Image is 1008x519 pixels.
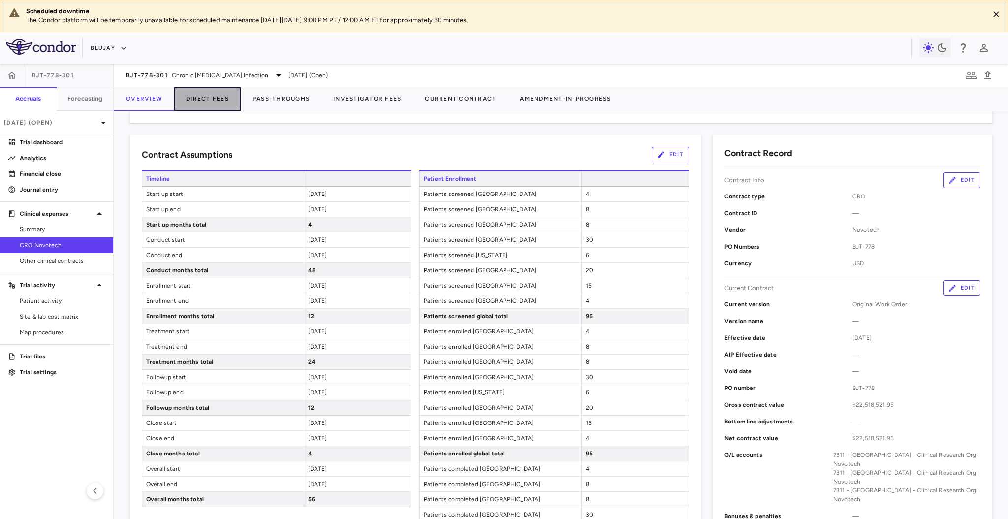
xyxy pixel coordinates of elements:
span: USD [852,259,980,268]
span: 6 [586,389,589,396]
span: Conduct start [142,232,304,247]
span: [DATE] [308,374,327,381]
span: 8 [586,343,589,350]
span: Chronic [MEDICAL_DATA] Infection [172,71,269,80]
span: Patients enrolled [GEOGRAPHIC_DATA] [420,339,581,354]
span: [DATE] [308,389,327,396]
div: Scheduled downtime [26,7,981,16]
span: Novotech [852,226,980,234]
span: Close months total [142,446,304,461]
span: [DATE] [308,328,327,335]
span: Patients screened [GEOGRAPHIC_DATA] [420,187,581,201]
span: — [852,209,980,218]
h6: Contract Assumptions [142,148,232,162]
span: 56 [308,496,315,503]
img: logo-full-SnFGN8VE.png [6,39,76,55]
div: 7311 - [GEOGRAPHIC_DATA] - Clinical Research Org: Novotech [833,486,980,504]
span: Patient activity [20,296,105,305]
span: Patients screened [GEOGRAPHIC_DATA] [420,278,581,293]
p: Analytics [20,154,105,162]
span: $22,518,521.95 [852,434,980,443]
p: Trial settings [20,368,105,377]
span: Patients screened [GEOGRAPHIC_DATA] [420,217,581,232]
p: Currency [724,259,852,268]
span: Conduct months total [142,263,304,278]
span: Patients enrolled [GEOGRAPHIC_DATA] [420,370,581,385]
span: 95 [586,450,593,457]
span: 4 [586,328,589,335]
span: Patients enrolled [US_STATE] [420,385,581,400]
h6: Contract Record [724,147,792,160]
button: Pass-Throughs [241,87,321,111]
span: Start up end [142,202,304,217]
p: Effective date [724,333,852,342]
span: Followup start [142,370,304,385]
span: BJT-778-301 [32,71,74,79]
p: Journal entry [20,185,105,194]
span: Enrollment months total [142,309,304,324]
p: Current version [724,300,852,309]
span: Overall end [142,477,304,491]
span: Original Work Order [852,300,980,309]
button: Direct Fees [174,87,241,111]
span: 12 [308,313,314,320]
p: Version name [724,317,852,325]
p: The Condor platform will be temporarily unavailable for scheduled maintenance [DATE][DATE] 9:00 P... [26,16,981,25]
p: Current Contract [724,284,774,292]
span: Patients completed [GEOGRAPHIC_DATA] [420,461,581,476]
span: Patients screened [GEOGRAPHIC_DATA] [420,232,581,247]
span: CRO [852,192,980,201]
p: AIP Effective date [724,350,852,359]
span: Summary [20,225,105,234]
p: G/L accounts [724,451,833,504]
span: 95 [586,313,593,320]
span: Patients enrolled global total [420,446,581,461]
span: CRO Novotech [20,241,105,250]
div: 7311 - [GEOGRAPHIC_DATA] - Clinical Research Org: Novotech [833,468,980,486]
span: BJT-778 [852,242,980,251]
span: [DATE] [308,343,327,350]
span: BJT-778-301 [126,71,168,79]
span: 48 [308,267,315,274]
span: 15 [586,282,592,289]
span: 6 [586,252,589,259]
p: Net contract value [724,434,852,443]
span: 15 [586,420,592,426]
span: BJT-778 [852,384,980,392]
p: Gross contract value [724,400,852,409]
span: Enrollment end [142,293,304,308]
span: Close start [142,416,304,430]
span: Close end [142,431,304,446]
p: PO number [724,384,852,392]
span: 8 [586,496,589,503]
span: Patients enrolled [GEOGRAPHIC_DATA] [420,431,581,446]
p: Vendor [724,226,852,234]
span: 12 [308,404,314,411]
span: Followup end [142,385,304,400]
button: Edit [943,172,980,188]
button: Edit [652,147,689,162]
span: Patients completed [GEOGRAPHIC_DATA] [420,477,581,491]
span: [DATE] [308,206,327,213]
button: Close [989,7,1004,22]
span: Overall start [142,461,304,476]
span: Treatment start [142,324,304,339]
span: [DATE] (Open) [288,71,328,80]
span: [DATE] [308,252,327,259]
p: Trial dashboard [20,138,105,147]
span: Patients screened [GEOGRAPHIC_DATA] [420,293,581,308]
span: 8 [586,206,589,213]
span: Patients screened global total [420,309,581,324]
p: PO Numbers [724,242,852,251]
span: Patients screened [GEOGRAPHIC_DATA] [420,263,581,278]
p: Contract Info [724,176,764,185]
span: 4 [586,297,589,304]
p: Trial activity [20,281,94,290]
span: $22,518,521.95 [852,400,980,409]
span: — [852,417,980,426]
span: 8 [586,481,589,487]
span: 24 [308,358,315,365]
button: Edit [943,280,980,296]
span: [DATE] [852,333,980,342]
span: Treatment end [142,339,304,354]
